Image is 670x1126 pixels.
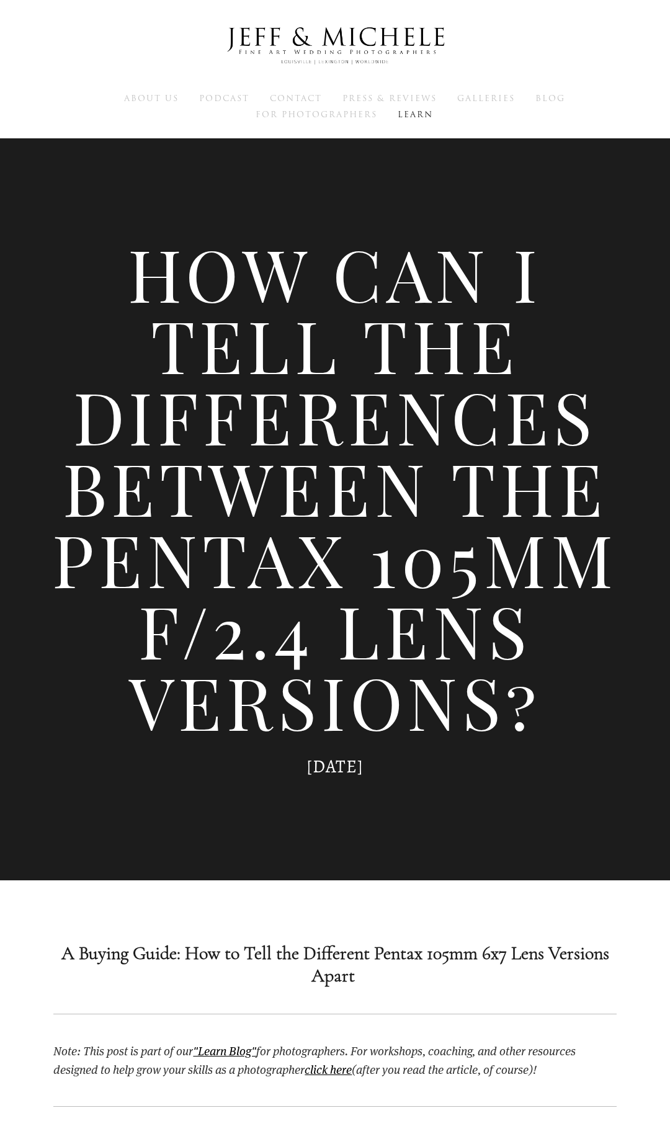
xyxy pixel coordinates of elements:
a: Podcast [199,92,249,104]
a: Learn [398,109,433,120]
a: Galleries [457,92,515,104]
a: Blog [535,92,565,104]
a: For Photographers [256,109,377,120]
a: click here [305,1061,352,1077]
em: for photographers. For workshops, coaching, and other resources designed to help grow your skills... [53,1043,578,1077]
img: Louisville Wedding Photographers - Jeff & Michele Wedding Photographers [211,16,459,76]
a: "Learn Blog" [193,1043,256,1058]
em: (after you read the article, of course)! [352,1061,537,1077]
time: [DATE] [306,754,364,779]
strong: A Buying Guide: How to Tell the Different Pentax 105mm 6x7 Lens Versions Apart [61,942,614,987]
a: About Us [124,92,179,104]
a: Press & Reviews [342,92,437,104]
h1: How Can I Tell the Differences Between the Pentax 105mm f/2.4 Lens Versions? [50,238,620,737]
em: Note: This post is part of our [53,1043,193,1058]
a: Contact [270,92,322,104]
